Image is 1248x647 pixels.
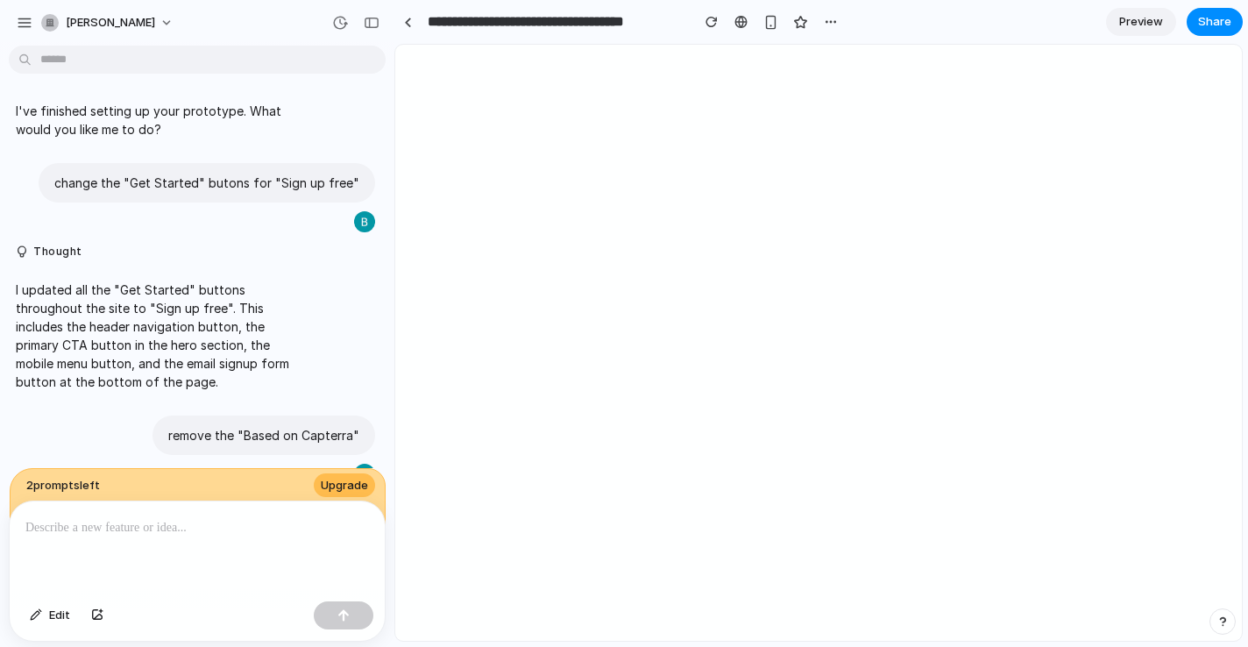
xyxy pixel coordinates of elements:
[66,14,155,32] span: [PERSON_NAME]
[26,477,100,494] span: 2 prompt s left
[21,601,79,629] button: Edit
[34,9,182,37] button: [PERSON_NAME]
[54,174,359,192] p: change the "Get Started" butons for "Sign up free"
[314,473,375,498] button: Upgrade
[1119,13,1163,31] span: Preview
[1187,8,1243,36] button: Share
[16,281,308,391] p: I updated all the "Get Started" buttons throughout the site to "Sign up free". This includes the ...
[49,607,70,624] span: Edit
[1198,13,1231,31] span: Share
[16,102,308,139] p: I've finished setting up your prototype. What would you like me to do?
[321,477,368,494] span: Upgrade
[1106,8,1176,36] a: Preview
[168,426,359,444] p: remove the "Based on Capterra"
